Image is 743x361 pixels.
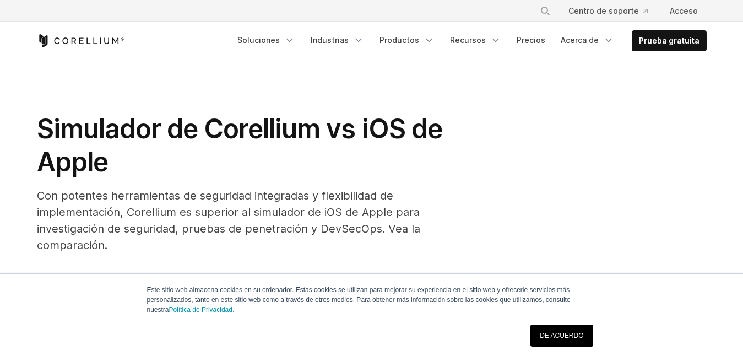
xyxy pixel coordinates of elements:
button: Buscar [535,1,555,21]
div: Menú de navegación [231,30,707,51]
font: DE ACUERDO [540,332,583,340]
a: Política de Privacidad. [169,306,235,314]
font: Industrias [311,35,349,45]
font: Centro de soporte [568,6,639,15]
font: Precios [517,35,545,45]
font: Con potentes herramientas de seguridad integradas y flexibilidad de implementación, Corellium es ... [37,189,420,252]
a: DE ACUERDO [530,325,593,347]
font: Prueba gratuita [639,36,699,45]
div: Menú de navegación [527,1,707,21]
font: Este sitio web almacena cookies en su ordenador. Estas cookies se utilizan para mejorar su experi... [147,286,571,314]
font: Simulador de Corellium vs iOS de Apple [37,112,442,178]
font: Acerca de [561,35,599,45]
font: Soluciones [237,35,280,45]
font: Recursos [450,35,486,45]
a: Página de inicio de Corellium [37,34,124,47]
font: Productos [379,35,419,45]
font: Acceso [670,6,698,15]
